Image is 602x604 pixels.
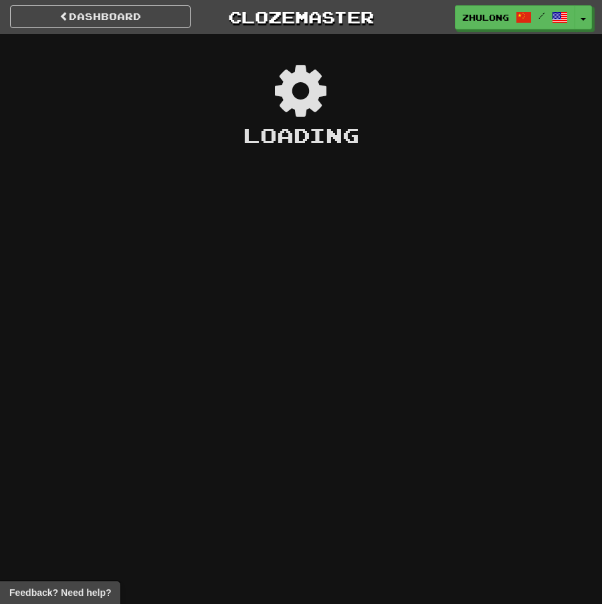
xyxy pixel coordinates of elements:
a: Clozemaster [211,5,391,29]
span: Open feedback widget [9,586,111,599]
a: Zhulong / [455,5,575,29]
span: / [538,11,545,20]
span: Zhulong [462,11,509,23]
a: Dashboard [10,5,191,28]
